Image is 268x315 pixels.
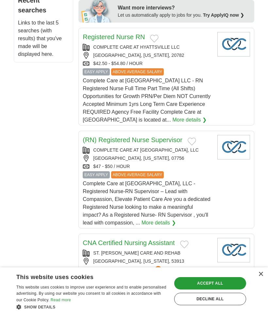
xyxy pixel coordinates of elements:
span: $24,567 [120,267,137,272]
a: More details ❯ [142,219,176,227]
div: [GEOGRAPHIC_DATA], [US_STATE], 07756 [83,155,212,162]
span: Show details [24,305,56,309]
a: Read more, opens a new window [51,298,71,302]
div: Show details [16,304,167,310]
a: More details ❯ [172,116,207,124]
span: ABOVE AVERAGE SALARY [111,171,164,178]
div: $42.50 - $54.80 / HOUR [83,60,212,67]
a: ESTIMATED:$24,567per year? [93,266,163,273]
img: Company logo [217,32,250,57]
div: Want more interviews? [118,4,250,12]
div: Decline all [174,293,246,305]
span: This website uses cookies to improve user experience and to enable personalised advertising. By u... [16,285,166,303]
button: Add to favorite jobs [188,138,196,145]
span: ABOVE AVERAGE SALARY [111,68,164,75]
img: Company logo [217,238,250,262]
a: (RN) Registered Nurse Supervisor [83,136,182,143]
button: Add to favorite jobs [180,240,189,248]
div: [GEOGRAPHIC_DATA], [US_STATE], 53913 [83,258,212,265]
button: Add to favorite jobs [150,35,159,42]
img: Company logo [217,135,250,159]
div: This website uses cookies [16,271,151,281]
a: Registered Nurse RN [83,33,145,41]
div: Close [258,272,263,277]
p: Links to the last 5 searches (with results) that you've made will be displayed here. [18,19,69,58]
div: ST. [PERSON_NAME] CARE AND REHAB [83,250,212,257]
span: EASY APPLY [83,171,109,178]
span: EASY APPLY [83,68,109,75]
a: Try ApplyIQ now ❯ [203,12,244,18]
a: CNA Certified Nursing Assistant [83,239,175,246]
div: Accept all [174,277,246,290]
span: ? [155,266,161,273]
div: COMPLETE CARE AT HYATTSVILLE LLC [83,44,212,51]
div: [GEOGRAPHIC_DATA], [US_STATE], 20782 [83,52,212,59]
div: Let us automatically apply to jobs for you. [118,12,250,19]
div: $47 - $50 / HOUR [83,163,212,170]
span: Complete Care at [GEOGRAPHIC_DATA] LLC - RN Registered Nurse Full Time Part Time (All Shifts) Opp... [83,78,210,123]
span: Complete Care at [GEOGRAPHIC_DATA], LLC - Registered Nurse-RN Supervisor – Lead with Compassion, ... [83,181,210,225]
div: COMPLETE CARE AT [GEOGRAPHIC_DATA], LLC [83,147,212,154]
